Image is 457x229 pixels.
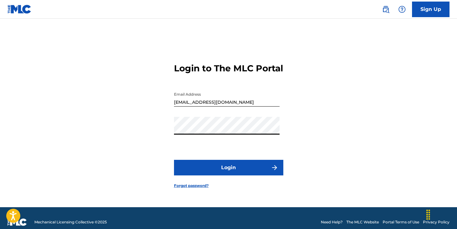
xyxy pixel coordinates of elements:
a: Sign Up [412,2,450,17]
a: The MLC Website [346,219,379,225]
iframe: Chat Widget [426,199,457,229]
div: Drag [423,205,433,224]
img: logo [7,218,27,226]
span: Mechanical Licensing Collective © 2025 [34,219,107,225]
a: Need Help? [321,219,343,225]
img: MLC Logo [7,5,32,14]
img: help [398,6,406,13]
a: Privacy Policy [423,219,450,225]
img: search [382,6,390,13]
a: Portal Terms of Use [383,219,419,225]
img: f7272a7cc735f4ea7f67.svg [271,164,278,171]
h3: Login to The MLC Portal [174,63,283,74]
div: Help [396,3,408,16]
a: Public Search [380,3,392,16]
button: Login [174,160,283,175]
a: Forgot password? [174,183,209,188]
